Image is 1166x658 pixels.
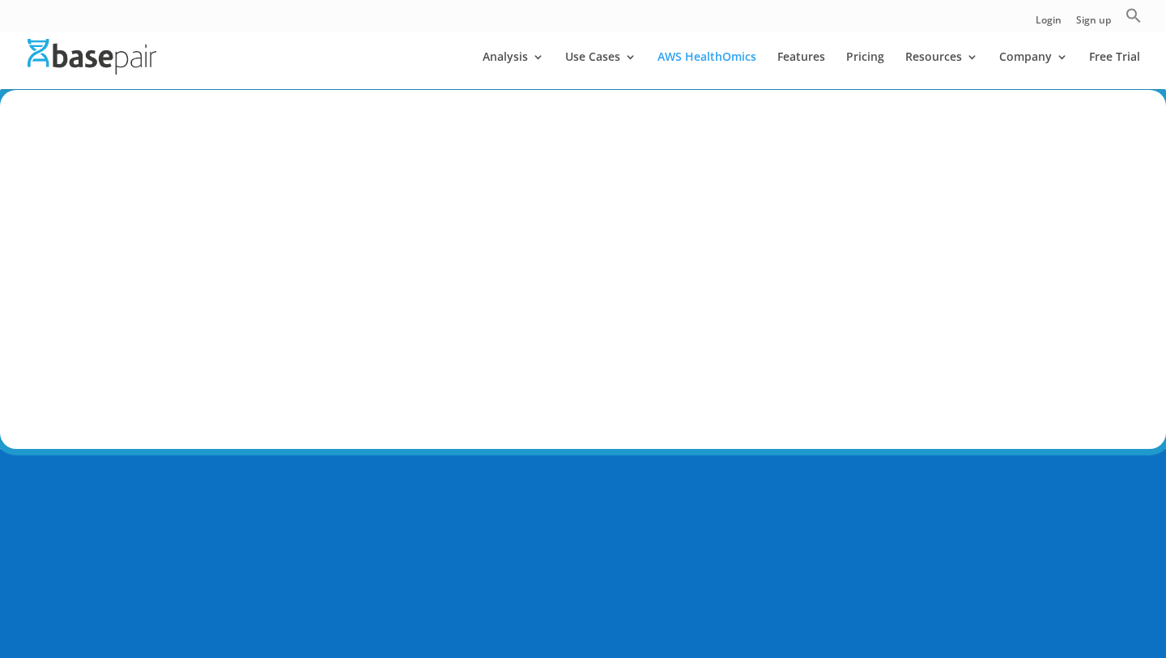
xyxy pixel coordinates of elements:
a: Analysis [483,51,544,89]
a: Use Cases [565,51,636,89]
a: Search Icon Link [1126,7,1142,32]
a: Company [999,51,1068,89]
a: Resources [905,51,978,89]
a: Pricing [846,51,884,89]
svg: Search [1126,7,1142,23]
a: Login [1036,15,1062,32]
a: Sign up [1076,15,1111,32]
a: AWS HealthOmics [657,51,756,89]
a: Free Trial [1089,51,1140,89]
img: Basepair [28,39,156,74]
a: Features [777,51,825,89]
